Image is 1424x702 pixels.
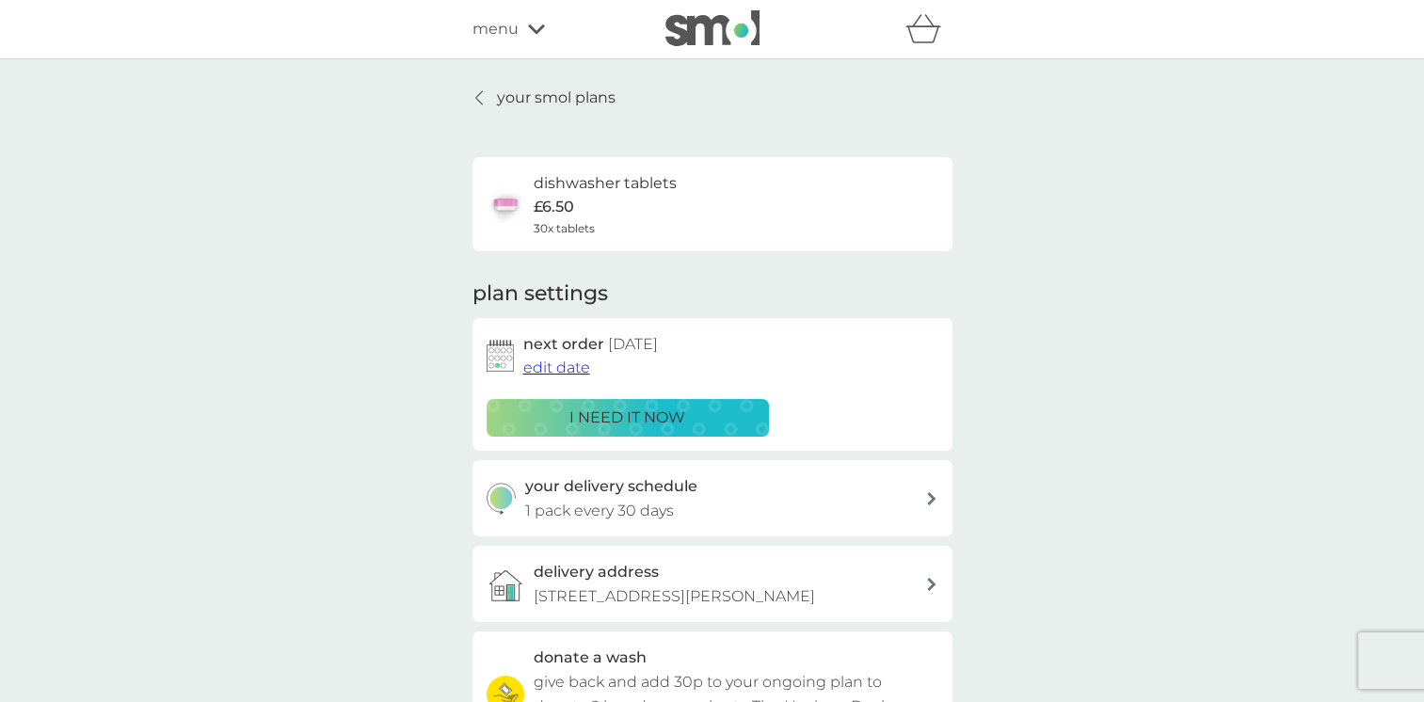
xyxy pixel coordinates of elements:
div: basket [905,10,952,48]
h6: dishwasher tablets [534,171,677,196]
span: edit date [523,359,590,376]
h2: next order [523,332,658,357]
h2: plan settings [472,279,608,309]
img: smol [665,10,760,46]
p: £6.50 [534,195,574,219]
p: 1 pack every 30 days [525,499,674,523]
a: delivery address[STREET_ADDRESS][PERSON_NAME] [472,546,952,622]
span: 30x tablets [534,219,595,237]
p: i need it now [569,406,685,430]
h3: your delivery schedule [525,474,697,499]
span: [DATE] [608,335,658,353]
p: [STREET_ADDRESS][PERSON_NAME] [534,584,815,609]
button: your delivery schedule1 pack every 30 days [472,460,952,536]
p: your smol plans [497,86,616,110]
button: i need it now [487,399,769,437]
img: dishwasher tablets [487,185,524,223]
a: your smol plans [472,86,616,110]
span: menu [472,17,519,41]
button: edit date [523,356,590,380]
h3: delivery address [534,560,659,584]
h3: donate a wash [534,646,647,670]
